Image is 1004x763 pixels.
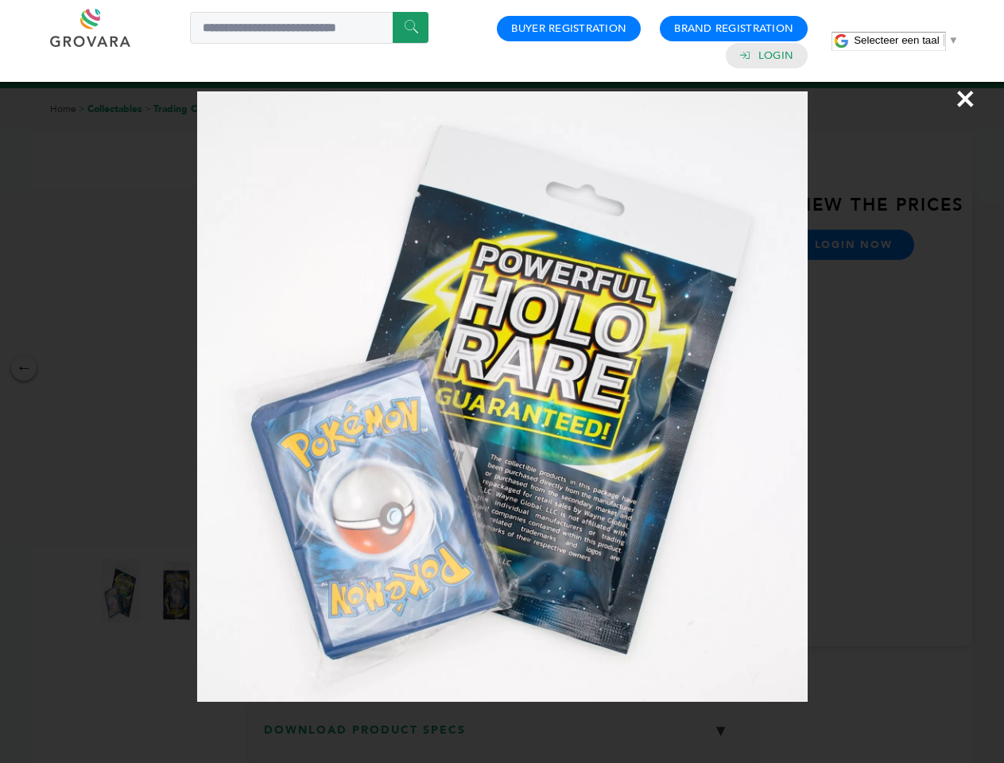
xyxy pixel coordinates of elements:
[197,91,808,702] img: Image Preview
[511,21,626,36] a: Buyer Registration
[944,34,944,46] span: ​
[190,12,428,44] input: Search a product or brand...
[955,76,976,121] span: ×
[948,34,959,46] span: ▼
[854,34,939,46] span: Selecteer een taal
[854,34,959,46] a: Selecteer een taal​
[758,48,793,63] a: Login
[674,21,793,36] a: Brand Registration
